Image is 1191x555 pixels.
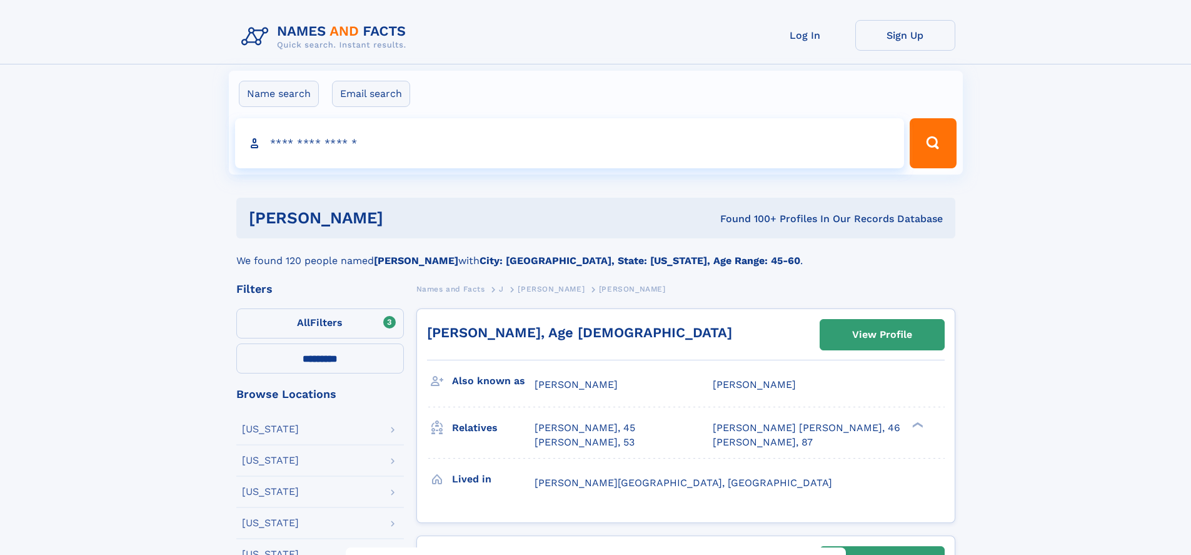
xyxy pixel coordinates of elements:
a: [PERSON_NAME], 45 [535,421,635,435]
button: Search Button [910,118,956,168]
div: [US_STATE] [242,487,299,497]
a: [PERSON_NAME] [518,281,585,297]
div: Filters [236,283,404,295]
span: [PERSON_NAME] [713,379,796,390]
a: J [499,281,504,297]
label: Name search [239,81,319,107]
a: [PERSON_NAME], 53 [535,435,635,449]
div: We found 120 people named with . [236,238,955,268]
div: [US_STATE] [242,518,299,528]
div: [US_STATE] [242,424,299,434]
h1: [PERSON_NAME] [249,210,552,226]
span: [PERSON_NAME][GEOGRAPHIC_DATA], [GEOGRAPHIC_DATA] [535,477,832,489]
h3: Lived in [452,469,535,490]
a: View Profile [820,320,944,350]
h3: Relatives [452,417,535,439]
span: [PERSON_NAME] [518,285,585,293]
div: ❯ [909,421,924,429]
a: [PERSON_NAME], Age [DEMOGRAPHIC_DATA] [427,325,732,340]
a: Names and Facts [416,281,485,297]
a: [PERSON_NAME], 87 [713,435,813,449]
span: [PERSON_NAME] [599,285,666,293]
div: View Profile [852,320,912,349]
span: J [499,285,504,293]
a: Log In [755,20,855,51]
input: search input [235,118,905,168]
b: [PERSON_NAME] [374,255,458,267]
a: [PERSON_NAME] [PERSON_NAME], 46 [713,421,900,435]
b: City: [GEOGRAPHIC_DATA], State: [US_STATE], Age Range: 45-60 [480,255,800,267]
h3: Also known as [452,370,535,392]
label: Filters [236,308,404,339]
label: Email search [332,81,410,107]
img: Logo Names and Facts [236,20,416,54]
a: Sign Up [855,20,955,51]
div: Found 100+ Profiles In Our Records Database [551,212,943,226]
div: Browse Locations [236,389,404,400]
div: [US_STATE] [242,456,299,466]
span: [PERSON_NAME] [535,379,618,390]
span: All [297,317,310,328]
